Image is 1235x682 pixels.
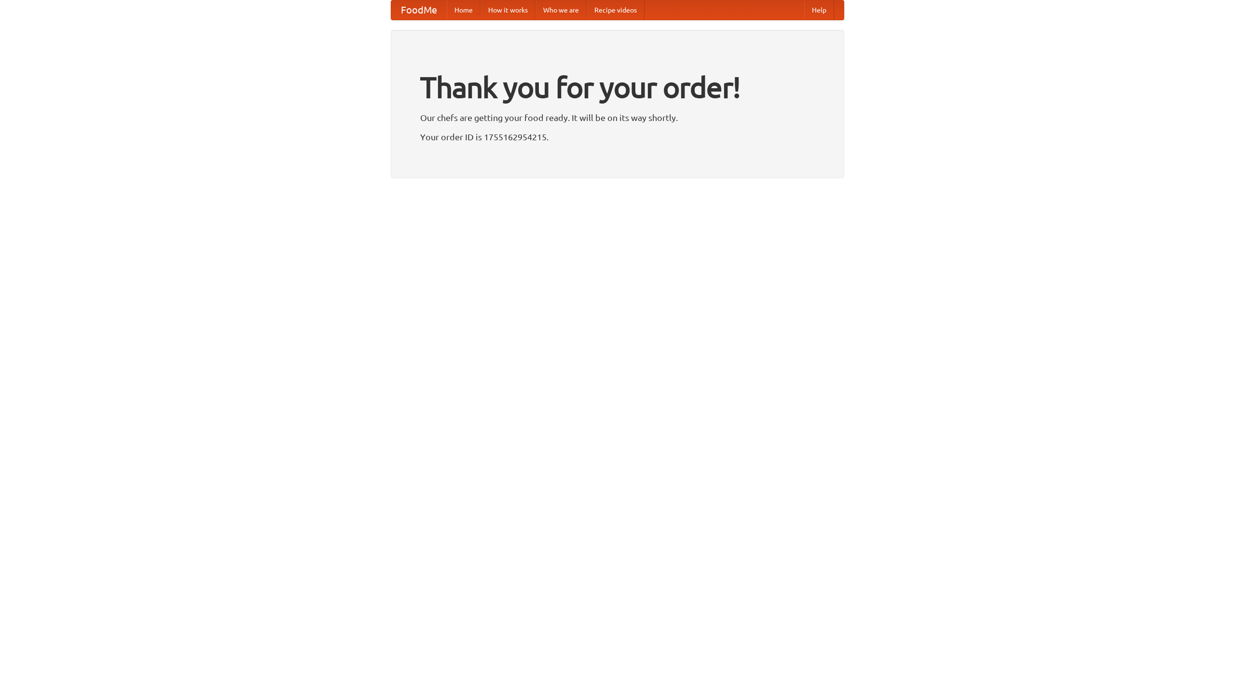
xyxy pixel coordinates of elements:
p: Your order ID is 1755162954215. [420,130,815,144]
h1: Thank you for your order! [420,64,815,110]
a: Who we are [535,0,587,20]
a: Home [447,0,480,20]
p: Our chefs are getting your food ready. It will be on its way shortly. [420,110,815,125]
a: FoodMe [391,0,447,20]
a: Recipe videos [587,0,645,20]
a: Help [804,0,834,20]
a: How it works [480,0,535,20]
